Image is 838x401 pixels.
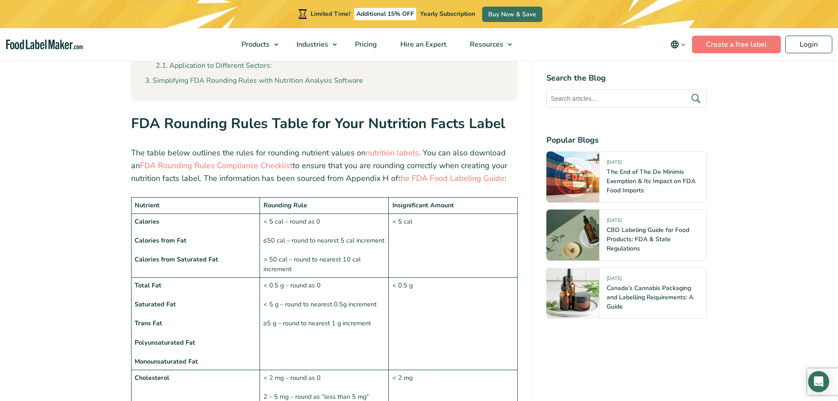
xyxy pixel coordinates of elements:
span: Pricing [352,40,378,49]
a: CBD Labeling Guide for Food Products: FDA & State Regulations [607,226,689,253]
a: The End of The De Minimis Exemption & Its Impact on FDA Food Imports [607,168,695,195]
span: Limited Time! [311,10,350,18]
a: the FDA Food Labeling Guide [398,173,505,184]
span: [DATE] [607,275,622,285]
strong: Calories from Saturated Fat [135,255,218,264]
a: nutrition labels [366,147,419,158]
td: < 5 cal [389,213,518,277]
h4: Search the Blog [546,72,707,84]
a: FDA Rounding Rules Compliance Checklist [140,160,293,171]
strong: Monounsaturated Fat [135,357,198,366]
a: Canada’s Cannabis Packaging and Labelling Requirements: A Guide [607,284,693,311]
a: Hire an Expert [389,28,456,61]
span: Industries [294,40,329,49]
h4: Popular Blogs [546,134,707,146]
strong: Calories from Fat [135,236,187,245]
strong: FDA Rounding Rules Table for Your Nutrition Facts Label [131,114,505,133]
a: Resources [458,28,516,61]
strong: Trans Fat [135,319,162,327]
td: < 0.5 g – round as 0 < 5 g – round to nearest 0.5g increment ≥5 g – round to nearest 1 g increment [260,277,389,370]
strong: Nutrient [135,201,160,210]
a: Industries [285,28,341,61]
strong: Total Fat [135,281,161,290]
span: [DATE] [607,159,622,169]
a: Buy Now & Save [482,7,542,22]
strong: Saturated Fat [135,300,176,309]
a: Login [785,36,832,53]
strong: Rounding Rule [263,201,307,210]
span: [DATE] [607,217,622,227]
div: Open Intercom Messenger [808,371,829,392]
a: Application to Different Sectors: [156,60,272,72]
a: Pricing [344,28,387,61]
span: Products [239,40,271,49]
span: Yearly Subscription [420,10,475,18]
strong: Calories [135,217,159,226]
input: Search articles... [546,89,707,108]
td: < 5 cal – round as 0 ≤50 cal – round to nearest 5 cal increment > 50 cal – round to nearest 10 ca... [260,213,389,277]
a: Simplifying FDA Rounding Rules with Nutrition Analysis Software [145,75,363,87]
span: Additional 15% OFF [354,8,416,20]
strong: Polyunsaturated Fat [135,338,195,347]
strong: Cholesterol [135,373,169,382]
td: < 0.5 g [389,277,518,370]
p: The table below outlines the rules for rounding nutrient values on . You can also download an to ... [131,147,518,184]
span: Resources [467,40,504,49]
a: Products [230,28,283,61]
span: Hire an Expert [398,40,447,49]
a: Create a free label [692,36,781,53]
strong: Insignificant Amount [392,201,454,210]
